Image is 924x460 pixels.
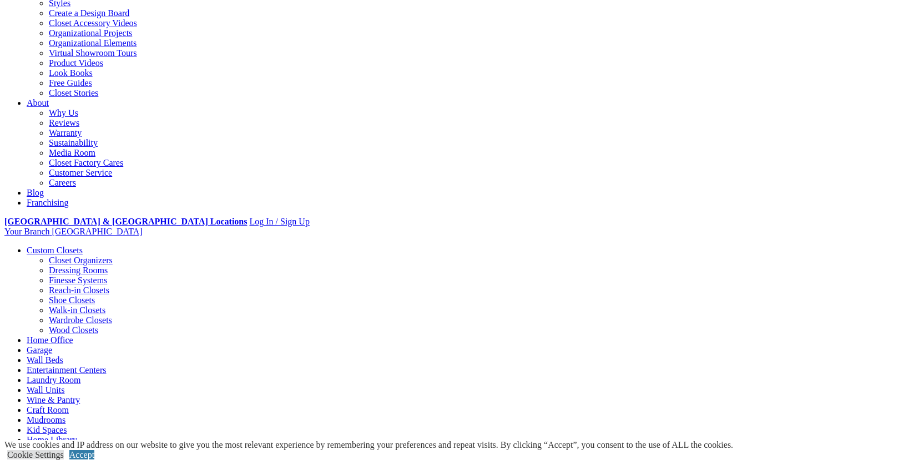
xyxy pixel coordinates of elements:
[27,405,69,415] a: Craft Room
[49,38,137,48] a: Organizational Elements
[27,425,67,435] a: Kid Spaces
[49,138,98,147] a: Sustainability
[27,335,73,345] a: Home Office
[27,246,83,255] a: Custom Closets
[49,158,123,167] a: Closet Factory Cares
[249,217,309,226] a: Log In / Sign Up
[7,450,64,459] a: Cookie Settings
[49,148,95,157] a: Media Room
[27,435,77,444] a: Home Library
[27,98,49,108] a: About
[49,48,137,58] a: Virtual Showroom Tours
[27,198,69,207] a: Franchising
[27,375,80,385] a: Laundry Room
[52,227,142,236] span: [GEOGRAPHIC_DATA]
[49,18,137,28] a: Closet Accessory Videos
[4,440,733,450] div: We use cookies and IP address on our website to give you the most relevant experience by remember...
[49,68,93,78] a: Look Books
[27,395,80,405] a: Wine & Pantry
[49,108,78,117] a: Why Us
[49,305,105,315] a: Walk-in Closets
[4,217,247,226] a: [GEOGRAPHIC_DATA] & [GEOGRAPHIC_DATA] Locations
[49,88,98,98] a: Closet Stories
[69,450,94,459] a: Accept
[49,8,129,18] a: Create a Design Board
[49,325,98,335] a: Wood Closets
[49,128,82,137] a: Warranty
[49,58,103,68] a: Product Videos
[49,178,76,187] a: Careers
[27,355,63,365] a: Wall Beds
[49,255,113,265] a: Closet Organizers
[49,168,112,177] a: Customer Service
[27,345,52,355] a: Garage
[49,315,112,325] a: Wardrobe Closets
[49,78,92,88] a: Free Guides
[49,118,79,127] a: Reviews
[49,275,107,285] a: Finesse Systems
[49,28,132,38] a: Organizational Projects
[27,365,107,375] a: Entertainment Centers
[49,285,109,295] a: Reach-in Closets
[49,295,95,305] a: Shoe Closets
[4,227,143,236] a: Your Branch [GEOGRAPHIC_DATA]
[27,385,64,395] a: Wall Units
[27,188,44,197] a: Blog
[27,415,65,425] a: Mudrooms
[49,265,108,275] a: Dressing Rooms
[4,227,49,236] span: Your Branch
